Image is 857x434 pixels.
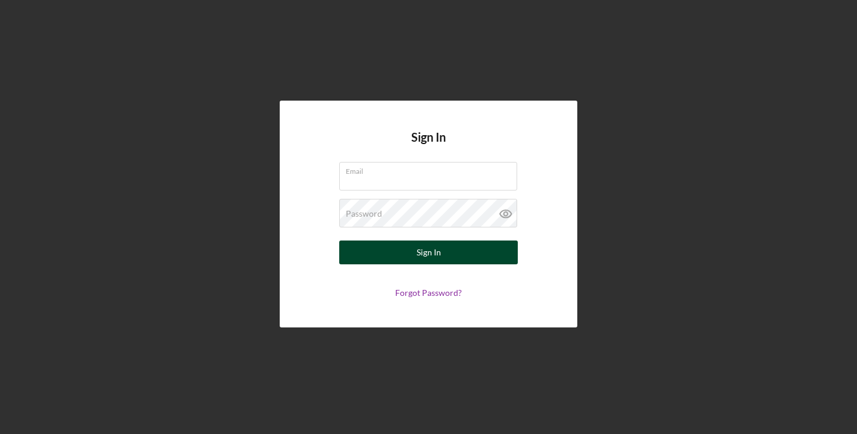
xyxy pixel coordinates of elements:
a: Forgot Password? [395,288,462,298]
label: Email [346,163,517,176]
div: Sign In [417,241,441,264]
h4: Sign In [411,130,446,162]
label: Password [346,209,382,218]
button: Sign In [339,241,518,264]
